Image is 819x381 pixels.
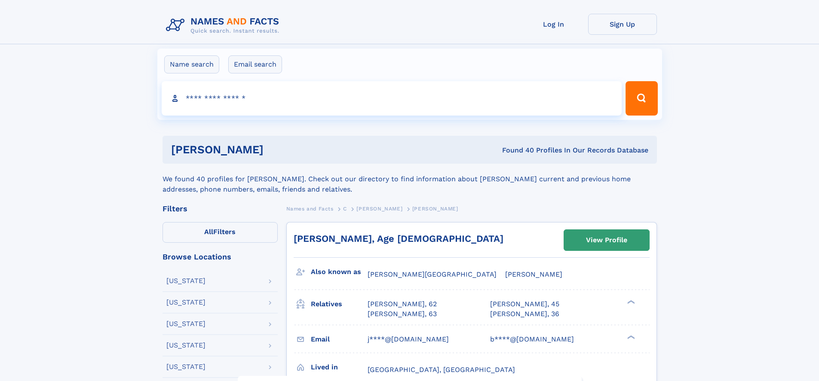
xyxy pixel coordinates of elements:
[490,299,559,309] a: [PERSON_NAME], 45
[163,14,286,37] img: Logo Names and Facts
[368,270,497,278] span: [PERSON_NAME][GEOGRAPHIC_DATA]
[166,277,206,284] div: [US_STATE]
[343,203,347,214] a: C
[356,203,402,214] a: [PERSON_NAME]
[166,363,206,370] div: [US_STATE]
[162,81,622,116] input: search input
[163,222,278,243] label: Filters
[626,81,657,116] button: Search Button
[625,334,635,340] div: ❯
[311,360,368,375] h3: Lived in
[383,146,648,155] div: Found 40 Profiles In Our Records Database
[286,203,334,214] a: Names and Facts
[166,299,206,306] div: [US_STATE]
[163,164,657,195] div: We found 40 profiles for [PERSON_NAME]. Check out our directory to find information about [PERSON...
[625,299,635,305] div: ❯
[368,299,437,309] a: [PERSON_NAME], 62
[166,342,206,349] div: [US_STATE]
[311,265,368,279] h3: Also known as
[519,14,588,35] a: Log In
[490,309,559,319] a: [PERSON_NAME], 36
[586,230,627,250] div: View Profile
[343,206,347,212] span: C
[564,230,649,250] a: View Profile
[368,366,515,374] span: [GEOGRAPHIC_DATA], [GEOGRAPHIC_DATA]
[166,320,206,327] div: [US_STATE]
[356,206,402,212] span: [PERSON_NAME]
[204,228,213,236] span: All
[505,270,562,278] span: [PERSON_NAME]
[164,55,219,73] label: Name search
[311,332,368,347] h3: Email
[228,55,282,73] label: Email search
[311,297,368,311] h3: Relatives
[163,253,278,261] div: Browse Locations
[412,206,458,212] span: [PERSON_NAME]
[368,309,437,319] a: [PERSON_NAME], 63
[163,205,278,213] div: Filters
[294,233,503,244] a: [PERSON_NAME], Age [DEMOGRAPHIC_DATA]
[171,144,383,155] h1: [PERSON_NAME]
[588,14,657,35] a: Sign Up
